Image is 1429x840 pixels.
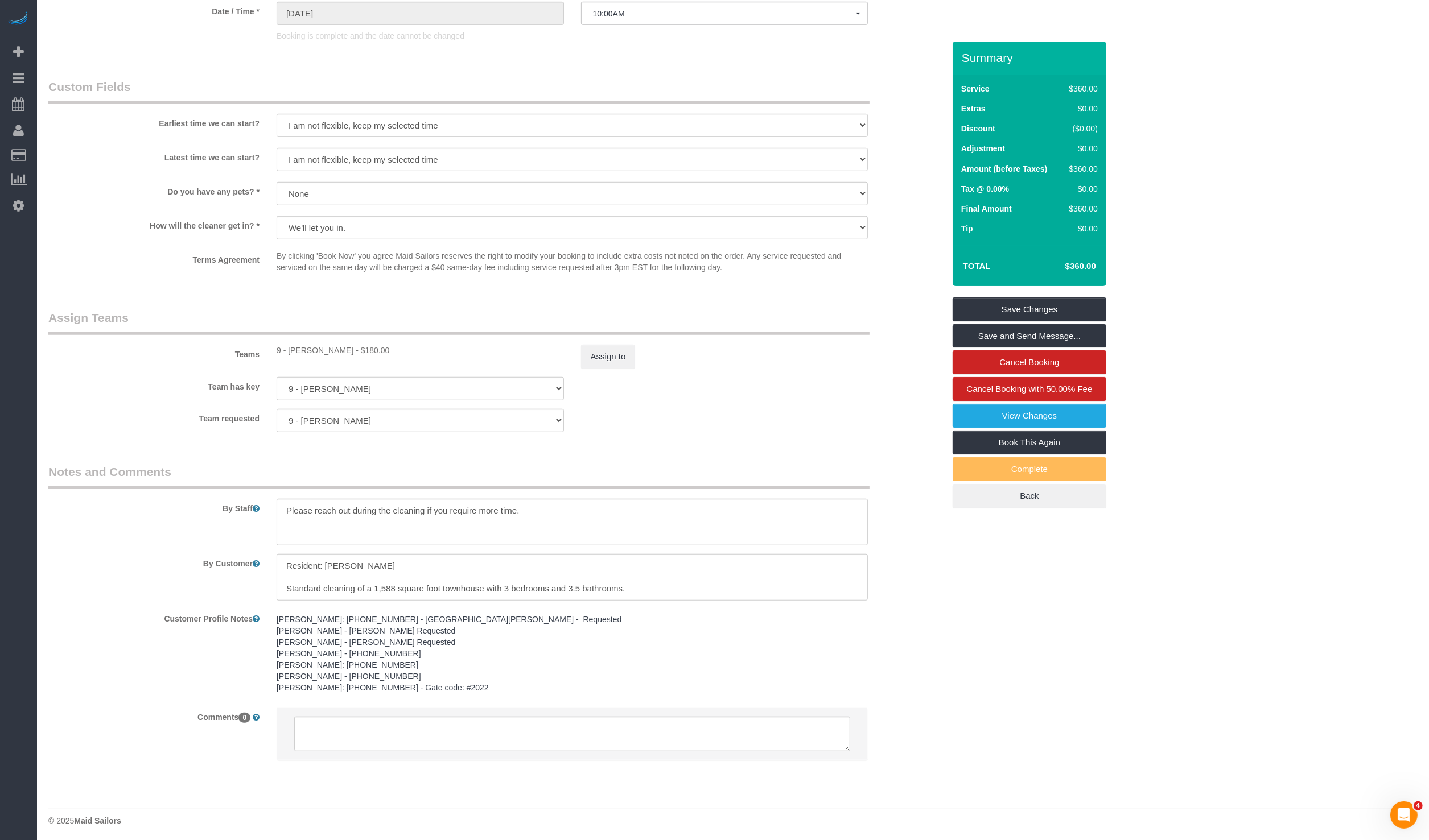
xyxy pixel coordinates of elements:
label: Earliest time we can start? [40,114,268,129]
iframe: Intercom live chat [1390,801,1418,829]
label: Do you have any pets? * [40,182,268,197]
label: Service [961,83,990,94]
a: Cancel Booking with 50.00% Fee [953,377,1106,401]
p: Booking is complete and the date cannot be changed [277,30,868,42]
a: Save and Send Message... [953,324,1106,348]
label: Team requested [40,409,268,424]
span: 0 [238,713,250,723]
label: Discount [961,123,995,134]
label: Date / Time * [40,2,268,17]
label: Adjustment [961,143,1005,154]
a: Save Changes [953,297,1106,321]
a: Cancel Booking [953,350,1106,374]
h4: $360.00 [1031,262,1096,271]
img: Automaid Logo [7,11,30,27]
label: Final Amount [961,203,1012,214]
div: $0.00 [1065,223,1098,234]
div: $360.00 [1065,83,1098,94]
p: By clicking 'Book Now' you agree Maid Sailors reserves the right to modify your booking to includ... [277,250,868,273]
div: 1 hour x $180.00/hour [277,345,564,356]
label: Extras [961,103,986,114]
a: Back [953,484,1106,508]
label: Latest time we can start? [40,148,268,163]
div: © 2025 [48,815,1418,826]
strong: Maid Sailors [74,816,121,825]
div: $360.00 [1065,163,1098,175]
span: 4 [1414,801,1423,810]
button: Assign to [581,345,636,369]
button: 10:00AM [581,2,868,25]
input: MM/DD/YYYY [277,2,564,25]
label: Tax @ 0.00% [961,183,1009,195]
h3: Summary [962,51,1101,64]
div: $0.00 [1065,183,1098,195]
label: Amount (before Taxes) [961,163,1047,175]
div: ($0.00) [1065,123,1098,134]
pre: [PERSON_NAME]: [PHONE_NUMBER] - [GEOGRAPHIC_DATA][PERSON_NAME] - Requested [PERSON_NAME] - [PERSO... [277,614,868,693]
label: Tip [961,223,973,234]
label: By Staff [40,499,268,514]
label: Customer Profile Notes [40,609,268,624]
a: Book This Again [953,431,1106,454]
span: 10:00AM [593,9,856,18]
legend: Notes and Comments [48,464,870,489]
div: $0.00 [1065,143,1098,154]
span: Cancel Booking with 50.00% Fee [967,384,1093,394]
strong: Total [963,261,991,271]
label: Terms Agreement [40,250,268,266]
label: Teams [40,345,268,360]
label: By Customer [40,554,268,569]
div: $360.00 [1065,203,1098,214]
label: Comments [40,707,268,723]
label: Team has key [40,377,268,392]
legend: Custom Fields [48,78,870,104]
a: View Changes [953,404,1106,428]
div: $0.00 [1065,103,1098,114]
legend: Assign Teams [48,309,870,335]
label: How will the cleaner get in? * [40,216,268,231]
